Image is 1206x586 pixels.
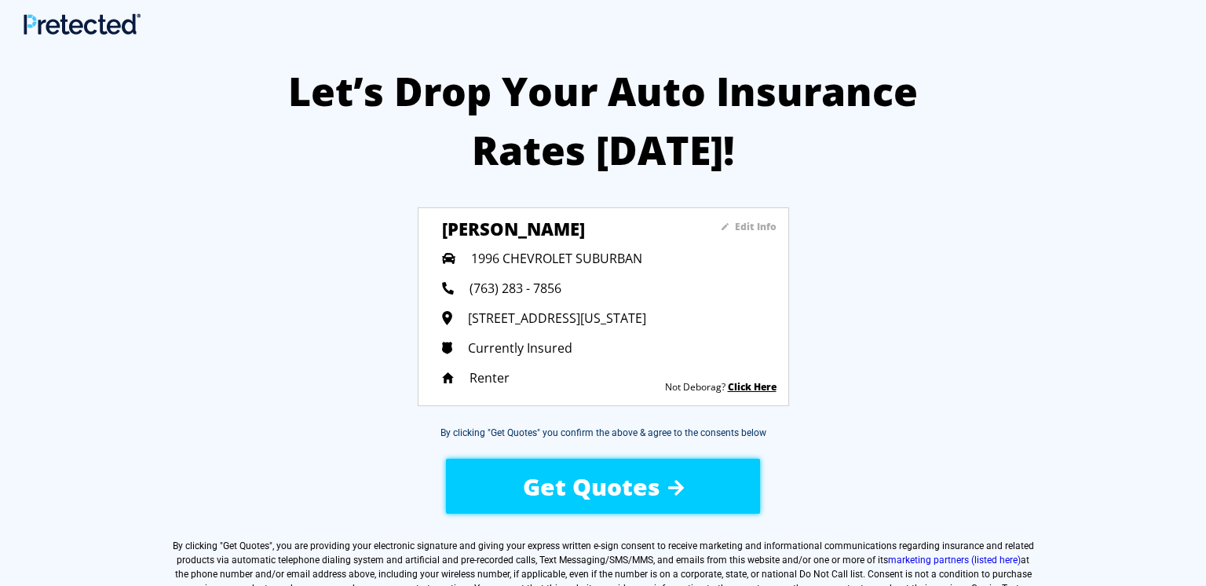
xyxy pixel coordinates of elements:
[888,555,1021,566] a: marketing partners (listed here)
[471,250,642,267] span: 1996 CHEVROLET SUBURBAN
[24,13,141,35] img: Main Logo
[468,339,572,357] span: Currently Insured
[735,220,777,233] sapn: Edit Info
[442,217,674,240] h3: [PERSON_NAME]
[440,426,766,440] div: By clicking "Get Quotes" you confirm the above & agree to the consents below
[523,471,660,503] span: Get Quotes
[470,369,510,386] span: Renter
[470,280,561,297] span: (763) 283 - 7856
[468,309,646,327] span: [STREET_ADDRESS][US_STATE]
[223,540,269,551] span: Get Quotes
[446,459,760,514] button: Get Quotes
[665,380,725,394] sapn: Not Deborag?
[728,380,777,394] a: Click Here
[274,62,933,180] h2: Let’s Drop Your Auto Insurance Rates [DATE]!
